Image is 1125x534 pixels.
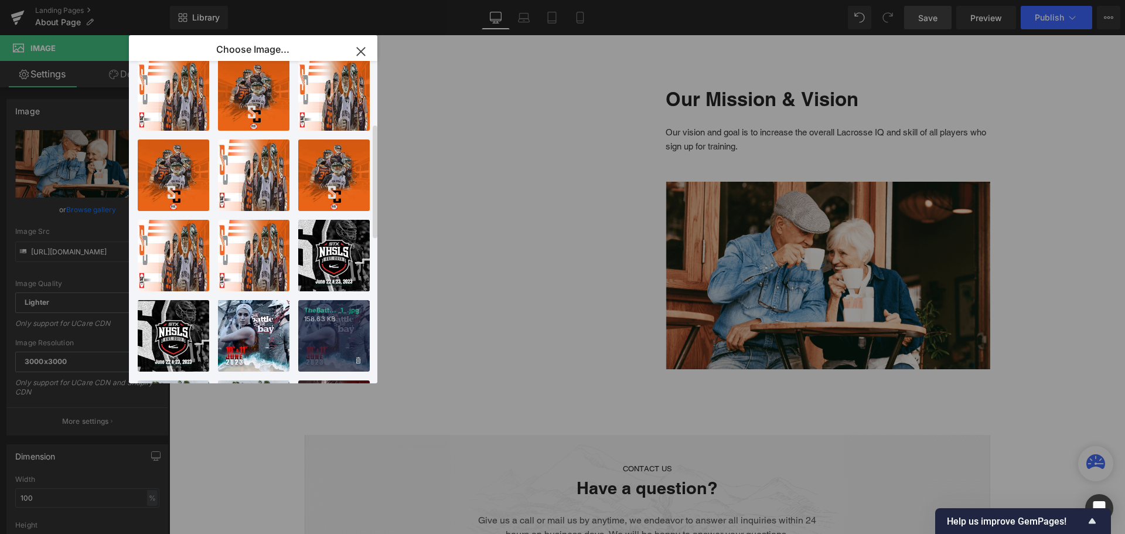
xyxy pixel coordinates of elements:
[947,516,1085,527] span: Help us improve GemPages!
[304,315,364,324] p: 158.63 KB
[216,43,289,55] p: Choose Image...
[496,52,821,77] p: Our Mission & Vision
[1085,494,1113,522] div: Open Intercom Messenger
[302,442,654,464] h1: Have a question?
[304,306,364,315] p: TheBatt... _1_.jpg
[302,478,654,506] p: Give us a call or mail us by anytime, we endeavor to answer all inquiries within 24 hours on busi...
[302,428,654,440] p: CONTACT US
[496,92,817,116] span: Our vision and goal is to increase the overall Lacrosse IQ and skill of all players who sign up f...
[947,514,1099,528] button: Show survey - Help us improve GemPages!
